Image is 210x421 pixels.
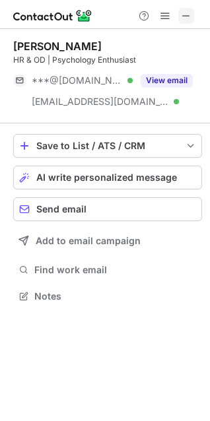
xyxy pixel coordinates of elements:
button: save-profile-one-click [13,134,202,158]
button: Add to email campaign [13,229,202,253]
div: [PERSON_NAME] [13,40,102,53]
span: AI write personalized message [36,172,177,183]
button: AI write personalized message [13,166,202,189]
img: ContactOut v5.3.10 [13,8,92,24]
span: Add to email campaign [36,236,141,246]
div: Save to List / ATS / CRM [36,141,179,151]
button: Reveal Button [141,74,193,87]
div: HR & OD | Psychology Enthusiast [13,54,202,66]
button: Send email [13,197,202,221]
span: Find work email [34,264,197,276]
button: Notes [13,287,202,306]
span: [EMAIL_ADDRESS][DOMAIN_NAME] [32,96,169,108]
button: Find work email [13,261,202,279]
span: ***@[DOMAIN_NAME] [32,75,123,86]
span: Notes [34,290,197,302]
span: Send email [36,204,87,214]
